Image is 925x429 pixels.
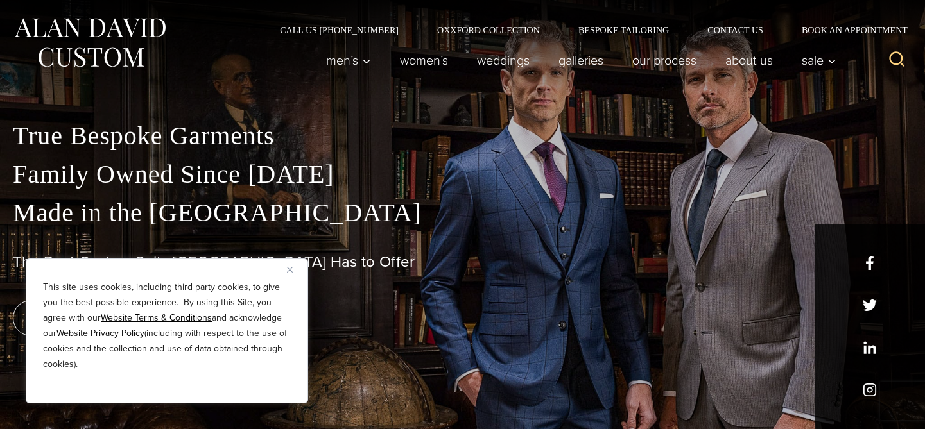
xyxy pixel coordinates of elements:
a: Women’s [386,47,463,73]
a: Our Process [618,47,711,73]
a: Book an Appointment [782,26,912,35]
nav: Primary Navigation [312,47,843,73]
h1: The Best Custom Suits [GEOGRAPHIC_DATA] Has to Offer [13,253,912,271]
span: Sale [802,54,836,67]
a: Contact Us [688,26,782,35]
a: Galleries [544,47,618,73]
img: Alan David Custom [13,14,167,71]
a: book an appointment [13,300,193,336]
a: Website Terms & Conditions [101,311,212,324]
img: Close [287,267,293,273]
span: Men’s [326,54,371,67]
a: Website Privacy Policy [56,326,144,340]
nav: Secondary Navigation [261,26,912,35]
a: Bespoke Tailoring [559,26,688,35]
button: Close [287,262,302,277]
button: View Search Form [881,45,912,76]
p: This site uses cookies, including third party cookies, to give you the best possible experience. ... [43,280,291,372]
a: About Us [711,47,788,73]
a: weddings [463,47,544,73]
a: Oxxford Collection [418,26,559,35]
p: True Bespoke Garments Family Owned Since [DATE] Made in the [GEOGRAPHIC_DATA] [13,117,912,232]
a: Call Us [PHONE_NUMBER] [261,26,418,35]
